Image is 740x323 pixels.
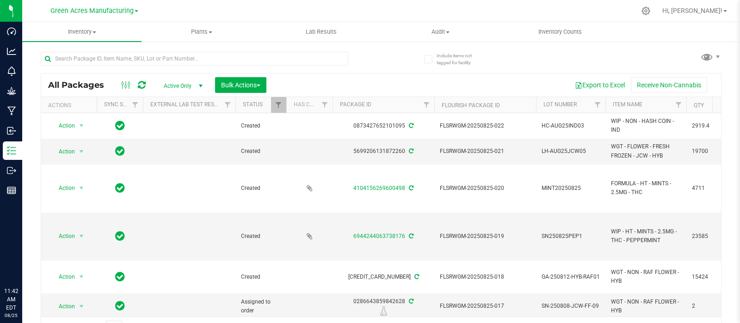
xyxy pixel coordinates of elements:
[241,298,281,315] span: Assigned to order
[115,119,125,132] span: In Sync
[4,287,18,312] p: 11:42 AM EDT
[22,28,142,36] span: Inventory
[692,232,727,241] span: 23585
[50,119,75,132] span: Action
[243,101,263,108] a: Status
[440,302,530,311] span: FLSRWGM-20250825-017
[419,97,434,113] a: Filter
[115,299,125,312] span: In Sync
[48,80,113,90] span: All Packages
[50,145,75,158] span: Action
[440,122,530,130] span: FLSRWGM-20250825-022
[76,119,87,132] span: select
[440,147,530,156] span: FLSRWGM-20250825-021
[128,97,143,113] a: Filter
[9,249,37,277] iframe: Resource center
[293,28,349,36] span: Lab Results
[7,67,16,76] inline-svg: Monitoring
[440,184,530,193] span: FLSRWGM-20250825-020
[241,273,281,281] span: Created
[76,182,87,195] span: select
[413,274,419,280] span: Sync from Compliance System
[543,101,577,108] a: Lot Number
[7,146,16,155] inline-svg: Inventory
[115,182,125,195] span: In Sync
[611,268,681,286] span: WGT - NON - RAF FLOWER - HYB
[542,122,600,130] span: HC-AUG25IND03
[331,297,436,315] div: 0286643859842628
[692,273,727,281] span: 15424
[221,81,260,89] span: Bulk Actions
[241,232,281,241] span: Created
[50,300,75,313] span: Action
[640,6,652,15] div: Manage settings
[142,28,260,36] span: Plants
[542,273,600,281] span: GA-250812-HYB-RAF01
[692,122,727,130] span: 2919.4
[381,28,499,36] span: Audit
[4,312,18,319] p: 08/25
[241,147,281,156] span: Created
[353,233,405,239] a: 6944244063738176
[662,7,722,14] span: Hi, [PERSON_NAME]!
[407,298,413,305] span: Sync from Compliance System
[271,97,286,113] a: Filter
[569,77,631,93] button: Export to Excel
[115,145,125,158] span: In Sync
[331,147,436,156] div: 5699206131872260
[542,147,600,156] span: LH-AUG25JCW05
[611,117,681,134] span: WIP - NON - HASH COIN - IND
[440,273,530,281] span: FLSRWGM-20250825-018
[407,122,413,129] span: Sync from Compliance System
[694,102,704,109] a: Qty
[442,102,500,109] a: Flourish Package ID
[331,306,436,316] div: R&D Lab Sample
[150,101,223,108] a: External Lab Test Result
[7,126,16,135] inline-svg: Inbound
[631,77,707,93] button: Receive Non-Cannabis
[331,273,436,281] div: [CREDIT_CARD_NUMBER]
[692,302,727,311] span: 2
[76,230,87,243] span: select
[353,185,405,191] a: 4104156269600498
[331,122,436,130] div: 0873427652101095
[611,179,681,197] span: FORMULA - HT - MINTS - 2.5MG - THC
[340,101,371,108] a: Package ID
[220,97,235,113] a: Filter
[7,86,16,96] inline-svg: Grow
[76,300,87,313] span: select
[613,101,642,108] a: Item Name
[671,97,686,113] a: Filter
[50,182,75,195] span: Action
[7,47,16,56] inline-svg: Analytics
[115,230,125,243] span: In Sync
[7,186,16,195] inline-svg: Reports
[526,28,594,36] span: Inventory Counts
[7,166,16,175] inline-svg: Outbound
[317,97,333,113] a: Filter
[692,147,727,156] span: 19700
[76,145,87,158] span: select
[286,97,333,113] th: Has COA
[104,101,140,108] a: Sync Status
[50,7,134,15] span: Green Acres Manufacturing
[241,122,281,130] span: Created
[611,142,681,160] span: WGT - FLOWER - FRESH FROZEN - JCW - HYB
[407,148,413,154] span: Sync from Compliance System
[7,106,16,116] inline-svg: Manufacturing
[48,102,93,109] div: Actions
[115,270,125,283] span: In Sync
[50,230,75,243] span: Action
[611,298,681,315] span: WGT - NON - RAF FLOWER - HYB
[542,302,600,311] span: SN-250808-JCW-FF-09
[407,185,413,191] span: Sync from Compliance System
[41,52,348,66] input: Search Package ID, Item Name, SKU, Lot or Part Number...
[241,184,281,193] span: Created
[440,232,530,241] span: FLSRWGM-20250825-019
[542,184,600,193] span: MINT20250825
[7,27,16,36] inline-svg: Dashboard
[692,184,727,193] span: 4711
[76,270,87,283] span: select
[407,233,413,239] span: Sync from Compliance System
[50,270,75,283] span: Action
